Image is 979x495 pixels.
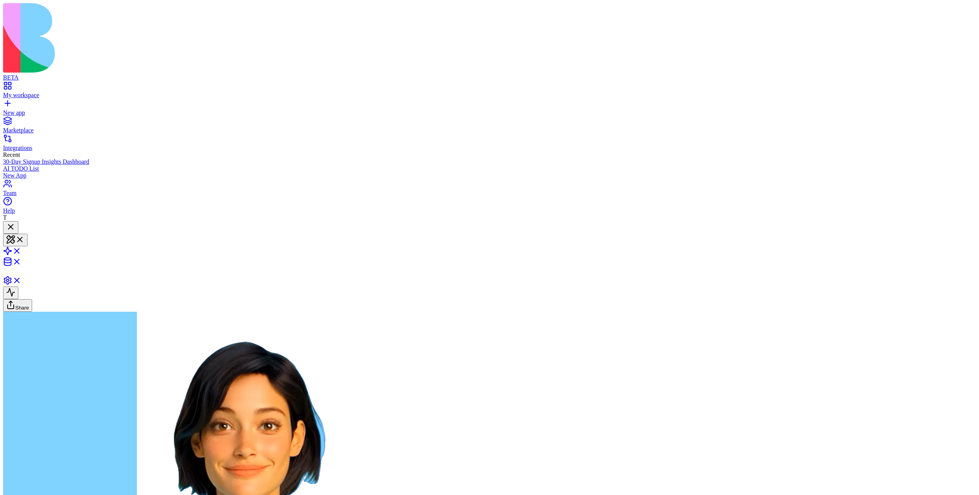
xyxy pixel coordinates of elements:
div: Marketplace [3,127,976,134]
span: T [3,214,7,221]
a: Help [3,200,976,214]
span: Recent [3,151,20,158]
img: logo [3,3,311,73]
button: Share [3,299,32,312]
a: AI TODO List [3,165,976,172]
div: Help [3,207,976,214]
a: New app [3,103,976,116]
a: Team [3,183,976,197]
a: 30-Day Signup Insights Dashboard [3,158,976,165]
div: Integrations [3,145,976,151]
a: Integrations [3,138,976,151]
a: BETA [3,67,976,81]
div: My workspace [3,92,976,99]
a: My workspace [3,85,976,99]
div: New app [3,109,976,116]
div: BETA [3,74,976,81]
a: New App [3,172,976,179]
a: Marketplace [3,120,976,134]
div: Team [3,190,976,197]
